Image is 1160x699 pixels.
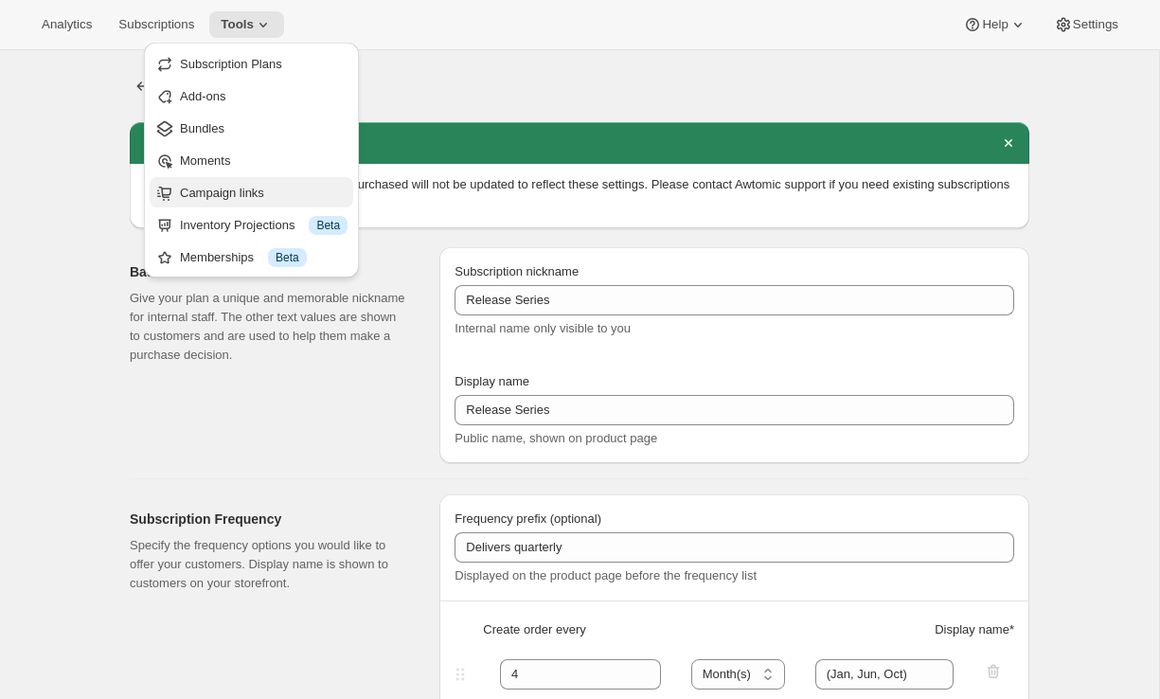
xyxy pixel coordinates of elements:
input: Subscribe & Save [455,395,1014,425]
span: Settings [1073,17,1118,32]
span: Beta [316,218,340,233]
span: Frequency prefix (optional) [455,511,601,526]
button: Settings [1043,11,1130,38]
span: Help [982,17,1008,32]
span: Internal name only visible to you [455,321,631,335]
div: Inventory Projections [180,216,348,235]
span: Analytics [42,17,92,32]
button: Inventory Projections [150,209,353,240]
h2: Basic Info [130,262,409,281]
span: Beta [276,250,299,265]
span: Campaign links [180,186,264,200]
button: Subscription Plans [150,48,353,79]
span: Tools [221,17,254,32]
p: Subscriptions that have already been purchased will not be updated to reflect these settings. Ple... [145,175,1014,213]
button: Campaign links [150,177,353,207]
button: Help [952,11,1038,38]
button: Add-ons [150,81,353,111]
button: Memberships [150,242,353,272]
div: Memberships [180,248,348,267]
span: Subscriptions [118,17,194,32]
p: Give your plan a unique and memorable nickname for internal staff. The other text values are show... [130,289,409,365]
span: Displayed on the product page before the frequency list [455,568,757,582]
span: Subscription Plans [180,57,282,71]
span: Subscription nickname [455,264,579,278]
button: Dismiss notification [995,130,1022,156]
span: Add-ons [180,89,225,103]
button: Tools [209,11,284,38]
input: Subscribe & Save [455,285,1014,315]
button: Bundles [150,113,353,143]
button: Subscriptions [107,11,205,38]
input: 1 month [815,659,955,690]
span: Display name * [935,620,1014,639]
input: Deliver every [455,532,1014,563]
span: Moments [180,153,230,168]
span: Public name, shown on product page [455,431,657,445]
h2: Subscription Frequency [130,510,409,529]
button: Moments [150,145,353,175]
button: Analytics [30,11,103,38]
span: Create order every [483,620,585,639]
span: Display name [455,374,529,388]
p: Specify the frequency options you would like to offer your customers. Display name is shown to cu... [130,536,409,593]
button: Subscription plans [130,73,156,99]
span: Bundles [180,121,224,135]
